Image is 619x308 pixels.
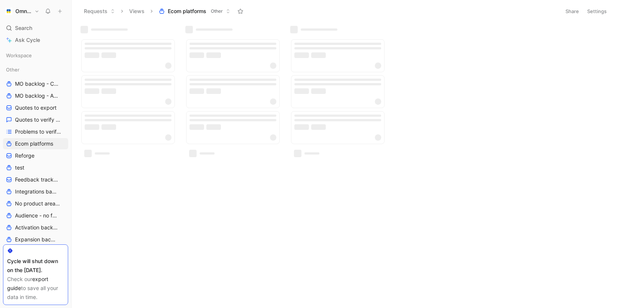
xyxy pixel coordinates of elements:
[3,150,68,161] a: Reforge
[3,78,68,89] a: MO backlog - Campaigns
[15,188,59,195] span: Integrations backlog
[3,22,68,34] div: Search
[3,210,68,221] a: Audience - no feature tag
[3,174,68,185] a: Feedback tracking
[3,186,68,197] a: Integrations backlog
[15,36,40,45] span: Ask Cycle
[7,275,64,302] div: Check our to save all your data in time.
[3,114,68,125] a: Quotes to verify Ecom platforms
[3,102,68,113] a: Quotes to export
[7,257,64,275] div: Cycle will shut down on the [DATE].
[168,7,206,15] span: Ecom platforms
[15,200,60,207] span: No product area (Unknowns)
[211,7,223,15] span: Other
[3,90,68,101] a: MO backlog - Automation
[15,140,53,147] span: Ecom platforms
[3,234,68,245] a: Expansion backlog
[15,224,58,231] span: Activation backlog
[3,34,68,46] a: Ask Cycle
[15,80,60,88] span: MO backlog - Campaigns
[5,7,12,15] img: Omnisend
[3,198,68,209] a: No product area (Unknowns)
[6,52,32,59] span: Workspace
[6,66,19,73] span: Other
[562,6,582,16] button: Share
[3,64,68,75] div: Other
[15,176,58,183] span: Feedback tracking
[3,162,68,173] a: test
[81,6,118,17] button: Requests
[3,6,41,16] button: OmnisendOmnisend
[155,6,234,17] button: Ecom platformsOther
[15,128,61,135] span: Problems to verify ecom platforms
[15,236,58,243] span: Expansion backlog
[15,152,34,159] span: Reforge
[15,164,24,171] span: test
[15,8,31,15] h1: Omnisend
[15,212,60,219] span: Audience - no feature tag
[15,116,61,123] span: Quotes to verify Ecom platforms
[3,126,68,137] a: Problems to verify ecom platforms
[3,50,68,61] div: Workspace
[3,138,68,149] a: Ecom platforms
[584,6,610,16] button: Settings
[15,24,32,33] span: Search
[126,6,148,17] button: Views
[15,92,60,100] span: MO backlog - Automation
[15,104,57,112] span: Quotes to export
[3,222,68,233] a: Activation backlog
